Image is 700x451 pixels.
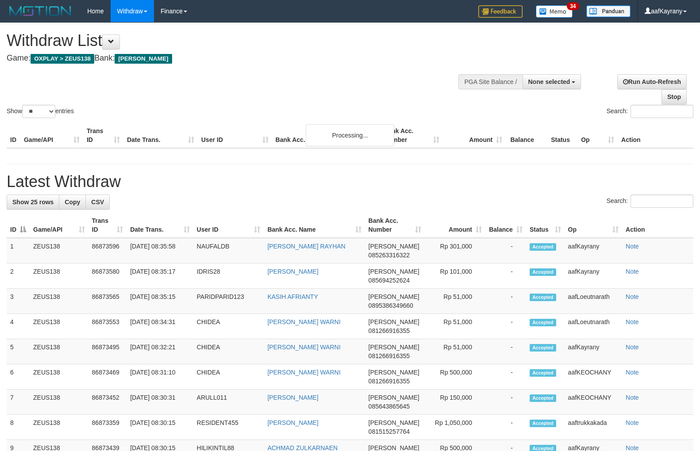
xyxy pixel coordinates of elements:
th: ID [7,123,20,148]
th: User ID [198,123,272,148]
td: CHIDEA [193,364,264,390]
th: User ID: activate to sort column ascending [193,213,264,238]
a: Show 25 rows [7,195,59,210]
td: CHIDEA [193,339,264,364]
span: Show 25 rows [12,199,54,206]
a: Note [626,394,639,401]
td: aafKayrany [565,264,622,289]
td: 3 [7,289,30,314]
td: 2 [7,264,30,289]
td: ZEUS138 [30,238,88,264]
th: Action [618,123,693,148]
a: Note [626,318,639,325]
td: [DATE] 08:35:58 [127,238,193,264]
a: [PERSON_NAME] WARNI [267,318,340,325]
span: Copy 085643865645 to clipboard [369,403,410,410]
th: Game/API [20,123,83,148]
td: 7 [7,390,30,415]
a: Copy [59,195,86,210]
a: Note [626,344,639,351]
td: aafKEOCHANY [565,390,622,415]
span: [PERSON_NAME] [369,293,419,300]
span: Accepted [530,319,556,326]
label: Search: [607,195,693,208]
a: [PERSON_NAME] WARNI [267,369,340,376]
td: ARULL011 [193,390,264,415]
td: 86873469 [88,364,127,390]
button: None selected [523,74,581,89]
a: [PERSON_NAME] [267,268,318,275]
a: Note [626,243,639,250]
td: - [485,264,526,289]
span: [PERSON_NAME] [369,318,419,325]
th: Balance [506,123,547,148]
td: ZEUS138 [30,339,88,364]
th: Balance: activate to sort column ascending [485,213,526,238]
span: Accepted [530,243,556,251]
a: CSV [85,195,110,210]
td: 5 [7,339,30,364]
span: Copy 081515257764 to clipboard [369,428,410,435]
td: 86873359 [88,415,127,440]
th: Op: activate to sort column ascending [565,213,622,238]
th: Status: activate to sort column ascending [526,213,565,238]
th: Trans ID [83,123,123,148]
td: Rp 301,000 [425,238,485,264]
span: Accepted [530,369,556,377]
th: Amount [443,123,506,148]
td: [DATE] 08:30:31 [127,390,193,415]
span: Copy 0895386349660 to clipboard [369,302,413,309]
span: [PERSON_NAME] [115,54,172,64]
th: Bank Acc. Number [380,123,443,148]
td: 1 [7,238,30,264]
span: CSV [91,199,104,206]
th: Action [622,213,693,238]
span: Copy 085694252624 to clipboard [369,277,410,284]
th: Game/API: activate to sort column ascending [30,213,88,238]
td: ZEUS138 [30,289,88,314]
input: Search: [631,195,693,208]
span: [PERSON_NAME] [369,268,419,275]
div: Processing... [306,124,394,146]
th: Bank Acc. Name: activate to sort column ascending [264,213,365,238]
td: [DATE] 08:30:15 [127,415,193,440]
td: 86873596 [88,238,127,264]
td: 86873580 [88,264,127,289]
a: Note [626,369,639,376]
th: Amount: activate to sort column ascending [425,213,485,238]
a: [PERSON_NAME] [267,419,318,426]
td: [DATE] 08:35:15 [127,289,193,314]
label: Show entries [7,105,74,118]
select: Showentries [22,105,55,118]
label: Search: [607,105,693,118]
img: Feedback.jpg [478,5,523,18]
span: Accepted [530,394,556,402]
a: Note [626,419,639,426]
a: Note [626,268,639,275]
td: Rp 500,000 [425,364,485,390]
td: - [485,390,526,415]
a: [PERSON_NAME] [267,394,318,401]
th: Op [577,123,618,148]
h1: Withdraw List [7,32,458,50]
td: - [485,364,526,390]
td: NAUFALDB [193,238,264,264]
span: [PERSON_NAME] [369,243,419,250]
td: RESIDENT455 [193,415,264,440]
td: 4 [7,314,30,339]
a: [PERSON_NAME] WARNI [267,344,340,351]
td: 86873452 [88,390,127,415]
td: ZEUS138 [30,314,88,339]
td: CHIDEA [193,314,264,339]
td: 6 [7,364,30,390]
td: Rp 1,050,000 [425,415,485,440]
td: ZEUS138 [30,390,88,415]
td: [DATE] 08:35:17 [127,264,193,289]
td: Rp 150,000 [425,390,485,415]
td: - [485,238,526,264]
td: [DATE] 08:34:31 [127,314,193,339]
span: [PERSON_NAME] [369,344,419,351]
td: Rp 51,000 [425,339,485,364]
td: aafKayrany [565,238,622,264]
td: aaftrukkakada [565,415,622,440]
